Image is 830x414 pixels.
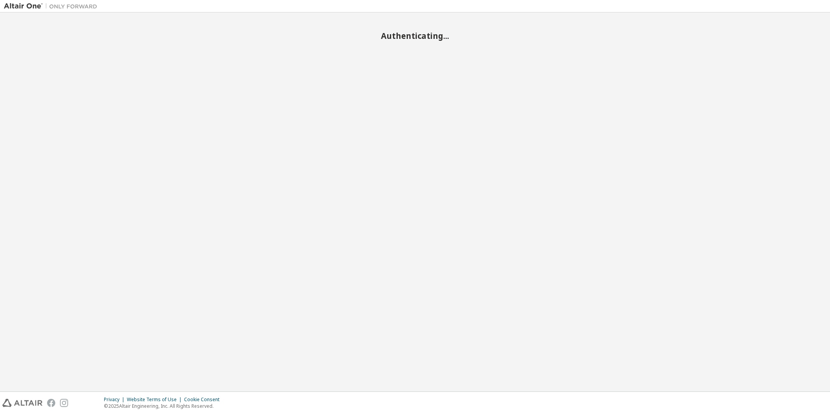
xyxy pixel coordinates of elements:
[4,31,826,41] h2: Authenticating...
[104,397,127,403] div: Privacy
[4,2,101,10] img: Altair One
[47,399,55,407] img: facebook.svg
[60,399,68,407] img: instagram.svg
[104,403,224,409] p: © 2025 Altair Engineering, Inc. All Rights Reserved.
[127,397,184,403] div: Website Terms of Use
[2,399,42,407] img: altair_logo.svg
[184,397,224,403] div: Cookie Consent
